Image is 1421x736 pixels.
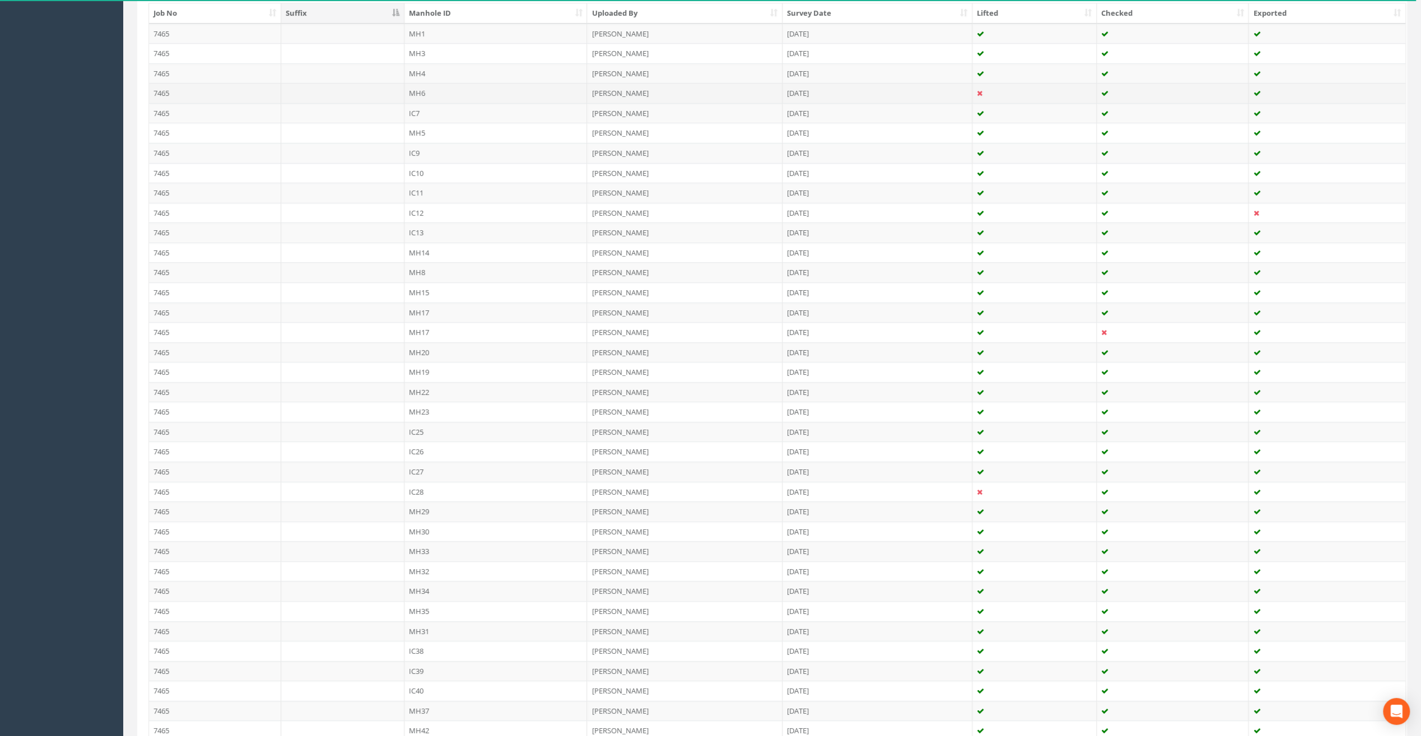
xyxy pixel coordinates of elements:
td: [DATE] [782,322,972,342]
td: IC12 [404,203,588,223]
td: [PERSON_NAME] [587,43,782,63]
td: [PERSON_NAME] [587,322,782,342]
td: IC28 [404,482,588,502]
td: MH20 [404,342,588,362]
td: [PERSON_NAME] [587,541,782,561]
td: [PERSON_NAME] [587,63,782,83]
td: MH19 [404,362,588,382]
td: [DATE] [782,621,972,641]
td: [PERSON_NAME] [587,123,782,143]
td: [PERSON_NAME] [587,163,782,183]
td: [DATE] [782,183,972,203]
td: 7465 [149,561,281,581]
th: Exported: activate to sort column ascending [1248,3,1405,24]
td: [DATE] [782,222,972,243]
th: Job No: activate to sort column ascending [149,3,281,24]
td: [PERSON_NAME] [587,441,782,462]
td: [DATE] [782,262,972,282]
th: Suffix: activate to sort column descending [281,3,404,24]
th: Survey Date: activate to sort column ascending [782,3,972,24]
td: IC40 [404,681,588,701]
td: 7465 [149,601,281,621]
td: MH22 [404,382,588,402]
td: [PERSON_NAME] [587,362,782,382]
td: IC39 [404,661,588,681]
td: [DATE] [782,282,972,302]
td: MH6 [404,83,588,103]
td: 7465 [149,63,281,83]
td: MH37 [404,701,588,721]
td: 7465 [149,482,281,502]
td: [DATE] [782,24,972,44]
td: [DATE] [782,541,972,561]
td: IC9 [404,143,588,163]
td: 7465 [149,462,281,482]
td: MH23 [404,402,588,422]
td: [PERSON_NAME] [587,462,782,482]
td: 7465 [149,681,281,701]
td: [PERSON_NAME] [587,103,782,123]
td: MH17 [404,322,588,342]
td: 7465 [149,282,281,302]
td: [DATE] [782,243,972,263]
td: 7465 [149,402,281,422]
td: 7465 [149,143,281,163]
td: MH17 [404,302,588,323]
td: 7465 [149,621,281,641]
th: Lifted: activate to sort column ascending [972,3,1097,24]
td: IC38 [404,641,588,661]
td: [PERSON_NAME] [587,601,782,621]
td: [DATE] [782,103,972,123]
td: [PERSON_NAME] [587,561,782,581]
td: [PERSON_NAME] [587,402,782,422]
td: [PERSON_NAME] [587,621,782,641]
th: Manhole ID: activate to sort column ascending [404,3,588,24]
td: 7465 [149,123,281,143]
td: [DATE] [782,402,972,422]
td: [PERSON_NAME] [587,521,782,542]
td: MH29 [404,501,588,521]
td: MH15 [404,282,588,302]
td: 7465 [149,441,281,462]
td: MH30 [404,521,588,542]
td: [PERSON_NAME] [587,661,782,681]
td: 7465 [149,163,281,183]
td: [PERSON_NAME] [587,243,782,263]
td: IC26 [404,441,588,462]
td: 7465 [149,501,281,521]
td: [PERSON_NAME] [587,302,782,323]
td: 7465 [149,203,281,223]
td: [PERSON_NAME] [587,482,782,502]
td: [DATE] [782,701,972,721]
td: [DATE] [782,561,972,581]
td: [PERSON_NAME] [587,701,782,721]
td: [DATE] [782,601,972,621]
th: Uploaded By: activate to sort column ascending [587,3,782,24]
td: [DATE] [782,482,972,502]
td: [DATE] [782,462,972,482]
td: [DATE] [782,43,972,63]
td: IC11 [404,183,588,203]
td: IC27 [404,462,588,482]
td: [DATE] [782,203,972,223]
td: [PERSON_NAME] [587,282,782,302]
td: MH33 [404,541,588,561]
td: 7465 [149,24,281,44]
td: 7465 [149,222,281,243]
td: 7465 [149,322,281,342]
td: IC25 [404,422,588,442]
td: [DATE] [782,362,972,382]
td: [DATE] [782,521,972,542]
td: 7465 [149,83,281,103]
td: 7465 [149,521,281,542]
td: [DATE] [782,143,972,163]
td: [DATE] [782,581,972,601]
td: 7465 [149,701,281,721]
td: [PERSON_NAME] [587,83,782,103]
td: 7465 [149,661,281,681]
td: 7465 [149,103,281,123]
td: [DATE] [782,422,972,442]
td: [PERSON_NAME] [587,581,782,601]
td: MH3 [404,43,588,63]
td: [PERSON_NAME] [587,262,782,282]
